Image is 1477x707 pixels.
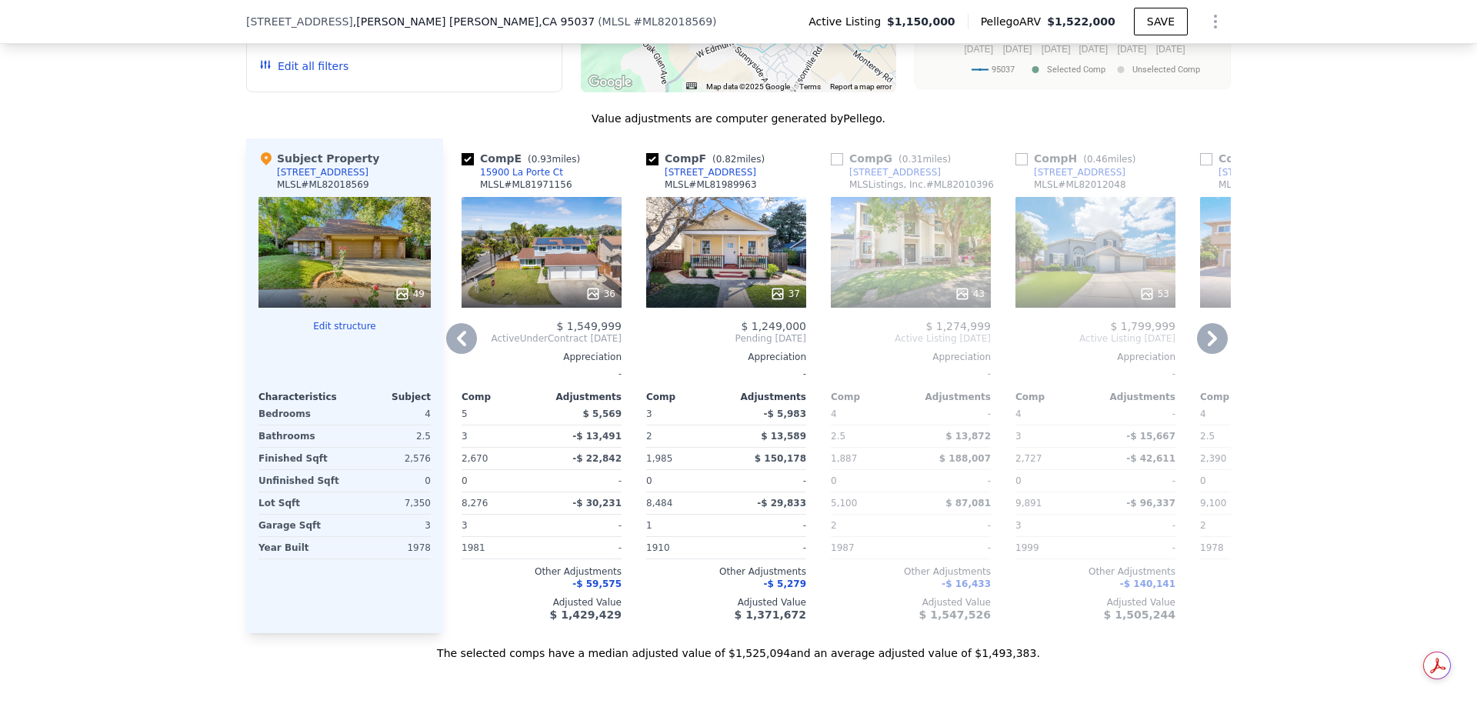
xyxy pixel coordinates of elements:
span: , CA 95037 [538,15,595,28]
span: ( miles) [892,154,957,165]
div: The selected comps have a median adjusted value of $1,525,094 and an average adjusted value of $1... [246,633,1231,661]
div: Other Adjustments [831,565,991,578]
span: 4 [1015,409,1022,419]
div: - [646,363,806,385]
div: - [1015,363,1175,385]
div: Subject Property [258,151,379,166]
div: MLSL # ML81989963 [665,178,757,191]
div: [STREET_ADDRESS] [277,166,368,178]
div: [STREET_ADDRESS] [849,166,941,178]
div: Value adjustments are computer generated by Pellego . [246,111,1231,126]
div: Unfinished Sqft [258,470,342,492]
span: -$ 29,833 [757,498,806,509]
span: ActiveUnderContract [DATE] [462,332,622,345]
span: $ 1,547,526 [919,609,991,621]
div: MLSL # ML82018569 [277,178,369,191]
span: 2,390 [1200,453,1226,464]
span: -$ 42,611 [1126,453,1175,464]
div: - [545,537,622,559]
div: - [729,515,806,536]
span: # ML82018569 [633,15,712,28]
span: 1,887 [831,453,857,464]
a: Report a map error [830,82,892,91]
div: Comp [1015,391,1095,403]
div: - [914,537,991,559]
div: - [1099,515,1175,536]
div: Comp H [1015,151,1142,166]
div: 4 [348,403,431,425]
a: [STREET_ADDRESS] [831,166,941,178]
span: 8,484 [646,498,672,509]
div: [STREET_ADDRESS] [665,166,756,178]
text: 95037 [992,65,1015,75]
div: 2,576 [348,448,431,469]
span: , [PERSON_NAME] [PERSON_NAME] [353,14,595,29]
div: 1981 [462,537,538,559]
div: - [545,470,622,492]
span: -$ 16,433 [942,579,991,589]
span: Active Listing [809,14,887,29]
div: [STREET_ADDRESS] [1219,166,1310,178]
span: $ 1,799,999 [1110,320,1175,332]
div: Comp [831,391,911,403]
span: $ 1,371,672 [735,609,806,621]
span: 5 [462,409,468,419]
span: -$ 5,983 [764,409,806,419]
div: Appreciation [1200,351,1360,363]
span: 0 [1200,475,1206,486]
span: 0 [1015,475,1022,486]
text: Unselected Comp [1132,65,1200,75]
span: -$ 96,337 [1126,498,1175,509]
div: Comp G [831,151,957,166]
div: Adjustments [726,391,806,403]
div: Other Adjustments [1015,565,1175,578]
div: Appreciation [646,351,806,363]
div: Appreciation [1015,351,1175,363]
span: Pending [DATE] [646,332,806,345]
div: Characteristics [258,391,345,403]
span: 0 [646,475,652,486]
div: Bedrooms [258,403,342,425]
span: $ 5,569 [583,409,622,419]
div: 43 [955,286,985,302]
div: - [914,470,991,492]
div: - [462,363,622,385]
div: Comp E [462,151,586,166]
span: $ 1,274,999 [925,320,991,332]
span: 0.82 [716,154,737,165]
div: 1978 [1200,537,1277,559]
div: - [1200,363,1360,385]
span: $ 1,429,429 [550,609,622,621]
div: 2.5 [1200,425,1277,447]
button: Edit structure [258,320,431,332]
div: Comp [646,391,726,403]
div: - [1099,470,1175,492]
text: Selected Comp [1047,65,1105,75]
span: 0.93 [532,154,552,165]
span: -$ 5,279 [764,579,806,589]
div: 1910 [646,537,723,559]
span: 2,670 [462,453,488,464]
span: 0 [831,475,837,486]
span: -$ 140,141 [1120,579,1175,589]
span: 3 [646,409,652,419]
div: 15900 La Porte Ct [480,166,563,178]
div: - [1099,537,1175,559]
span: 1,985 [646,453,672,464]
div: Garage Sqft [258,515,342,536]
span: 0.31 [902,154,923,165]
div: MLSListings, Inc. # ML82008589 [1219,178,1363,191]
span: [STREET_ADDRESS] [246,14,353,29]
div: Other Adjustments [1200,565,1360,578]
text: [DATE] [1118,44,1147,55]
div: 1987 [831,537,908,559]
div: Comp [1200,391,1280,403]
span: 9,891 [1015,498,1042,509]
div: 7,350 [348,492,431,514]
span: $ 13,872 [945,431,991,442]
span: 4 [831,409,837,419]
div: Adjustments [1095,391,1175,403]
a: Open this area in Google Maps (opens a new window) [585,72,635,92]
div: 2.5 [831,425,908,447]
div: 37 [770,286,800,302]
